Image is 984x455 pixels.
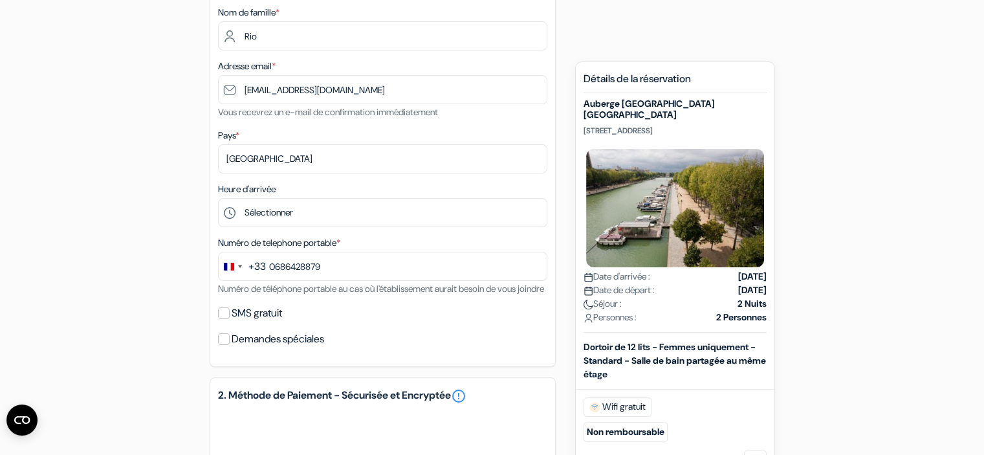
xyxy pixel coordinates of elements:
[219,252,266,280] button: Change country, selected France (+33)
[589,402,600,412] img: free_wifi.svg
[218,388,547,404] h5: 2. Méthode de Paiement - Sécurisée et Encryptée
[738,270,767,283] strong: [DATE]
[738,283,767,297] strong: [DATE]
[584,72,767,93] h5: Détails de la réservation
[218,129,239,142] label: Pays
[218,60,276,73] label: Adresse email
[584,286,593,296] img: calendar.svg
[218,183,276,196] label: Heure d'arrivée
[584,341,766,380] b: Dortoir de 12 lits - Femmes uniquement - Standard - Salle de bain partagée au même étage
[218,252,547,281] input: 6 12 34 56 78
[584,272,593,282] img: calendar.svg
[584,422,668,442] small: Non remboursable
[451,388,466,404] a: error_outline
[232,304,282,322] label: SMS gratuit
[218,106,438,118] small: Vous recevrez un e-mail de confirmation immédiatement
[584,126,767,136] p: [STREET_ADDRESS]
[218,283,544,294] small: Numéro de téléphone portable au cas où l'établissement aurait besoin de vous joindre
[584,283,655,297] span: Date de départ :
[738,297,767,311] strong: 2 Nuits
[6,405,38,436] button: Ouvrir le widget CMP
[584,313,593,323] img: user_icon.svg
[584,311,637,324] span: Personnes :
[584,98,767,120] h5: Auberge [GEOGRAPHIC_DATA] [GEOGRAPHIC_DATA]
[232,330,324,348] label: Demandes spéciales
[716,311,767,324] strong: 2 Personnes
[218,75,547,104] input: Entrer adresse e-mail
[248,259,266,274] div: +33
[584,297,622,311] span: Séjour :
[218,236,340,250] label: Numéro de telephone portable
[218,21,547,50] input: Entrer le nom de famille
[584,397,651,417] span: Wifi gratuit
[218,6,279,19] label: Nom de famille
[584,300,593,309] img: moon.svg
[584,270,650,283] span: Date d'arrivée :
